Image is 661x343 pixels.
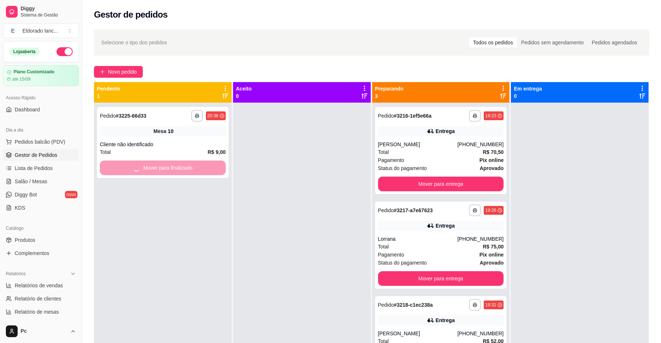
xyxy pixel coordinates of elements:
[3,319,79,331] a: Relatório de fidelidadenovo
[236,92,252,100] p: 0
[6,271,26,277] span: Relatórios
[378,235,458,243] div: Lorrana
[3,202,79,214] a: KDS
[100,141,226,148] div: Cliente não identificado
[3,306,79,318] a: Relatório de mesas
[378,302,394,308] span: Pedido
[378,141,458,148] div: [PERSON_NAME]
[3,136,79,148] button: Pedidos balcão (PDV)
[485,302,496,308] div: 19:31
[3,222,79,234] div: Catálogo
[375,85,404,92] p: Preparando
[207,113,218,119] div: 20:38
[3,104,79,115] a: Dashboard
[3,234,79,246] a: Produtos
[168,128,174,135] div: 10
[3,176,79,187] a: Salão / Mesas
[378,259,427,267] span: Status do pagamento
[457,141,504,148] div: [PHONE_NUMBER]
[3,247,79,259] a: Complementos
[588,37,641,48] div: Pedidos agendados
[3,162,79,174] a: Lista de Pedidos
[97,92,120,100] p: 1
[394,113,432,119] strong: # 3216-1ef5e66a
[483,244,504,250] strong: R$ 75,00
[9,48,40,56] div: Loja aberta
[15,250,49,257] span: Complementos
[394,302,433,308] strong: # 3218-c1ec238a
[378,243,389,251] span: Total
[3,293,79,305] a: Relatório de clientes
[15,308,59,316] span: Relatório de mesas
[15,138,65,145] span: Pedidos balcão (PDV)
[12,76,30,82] article: até 15/09
[436,317,455,324] div: Entrega
[116,113,146,119] strong: # 3225-66d33
[3,149,79,161] a: Gestor de Pedidos
[15,191,37,198] span: Diggy Bot
[15,106,40,113] span: Dashboard
[153,128,166,135] span: Mesa
[378,271,504,286] button: Mover para entrega
[15,236,35,244] span: Produtos
[22,27,58,34] div: Eldorado lanc ...
[378,156,404,164] span: Pagamento
[378,207,394,213] span: Pedido
[378,251,404,259] span: Pagamento
[457,235,504,243] div: [PHONE_NUMBER]
[14,69,54,75] article: Plano Customizado
[9,27,17,34] span: E
[100,113,116,119] span: Pedido
[3,3,79,21] a: DiggySistema de Gestão
[15,204,25,211] span: KDS
[375,92,404,100] p: 3
[57,47,73,56] button: Alterar Status
[436,128,455,135] div: Entrega
[480,165,504,171] strong: aprovado
[21,12,76,18] span: Sistema de Gestão
[514,85,542,92] p: Em entrega
[21,328,67,335] span: Pc
[97,85,120,92] p: Pendente
[3,322,79,340] button: Pc
[94,66,143,78] button: Novo pedido
[3,280,79,291] a: Relatórios de vendas
[517,37,588,48] div: Pedidos sem agendamento
[378,164,427,172] span: Status do pagamento
[100,148,111,156] span: Total
[3,65,79,86] a: Plano Customizadoaté 15/09
[3,189,79,200] a: Diggy Botnovo
[101,38,167,47] span: Selecione o tipo dos pedidos
[15,165,53,172] span: Lista de Pedidos
[485,207,496,213] div: 19:26
[479,252,504,258] strong: Pix online
[21,5,76,12] span: Diggy
[457,330,504,337] div: [PHONE_NUMBER]
[485,113,496,119] div: 19:23
[378,113,394,119] span: Pedido
[94,9,168,21] h2: Gestor de pedidos
[3,92,79,104] div: Acesso Rápido
[108,68,137,76] span: Novo pedido
[15,151,57,159] span: Gestor de Pedidos
[236,85,252,92] p: Aceito
[378,177,504,191] button: Mover para entrega
[3,23,79,38] button: Select a team
[479,157,504,163] strong: Pix online
[436,222,455,229] div: Entrega
[15,178,47,185] span: Salão / Mesas
[378,330,458,337] div: [PERSON_NAME]
[483,149,504,155] strong: R$ 70,50
[208,149,226,155] strong: R$ 9,00
[15,282,63,289] span: Relatórios de vendas
[378,148,389,156] span: Total
[480,260,504,266] strong: aprovado
[469,37,517,48] div: Todos os pedidos
[15,295,61,302] span: Relatório de clientes
[3,124,79,136] div: Dia a dia
[394,207,433,213] strong: # 3217-a7e67623
[514,92,542,100] p: 0
[100,69,105,74] span: plus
